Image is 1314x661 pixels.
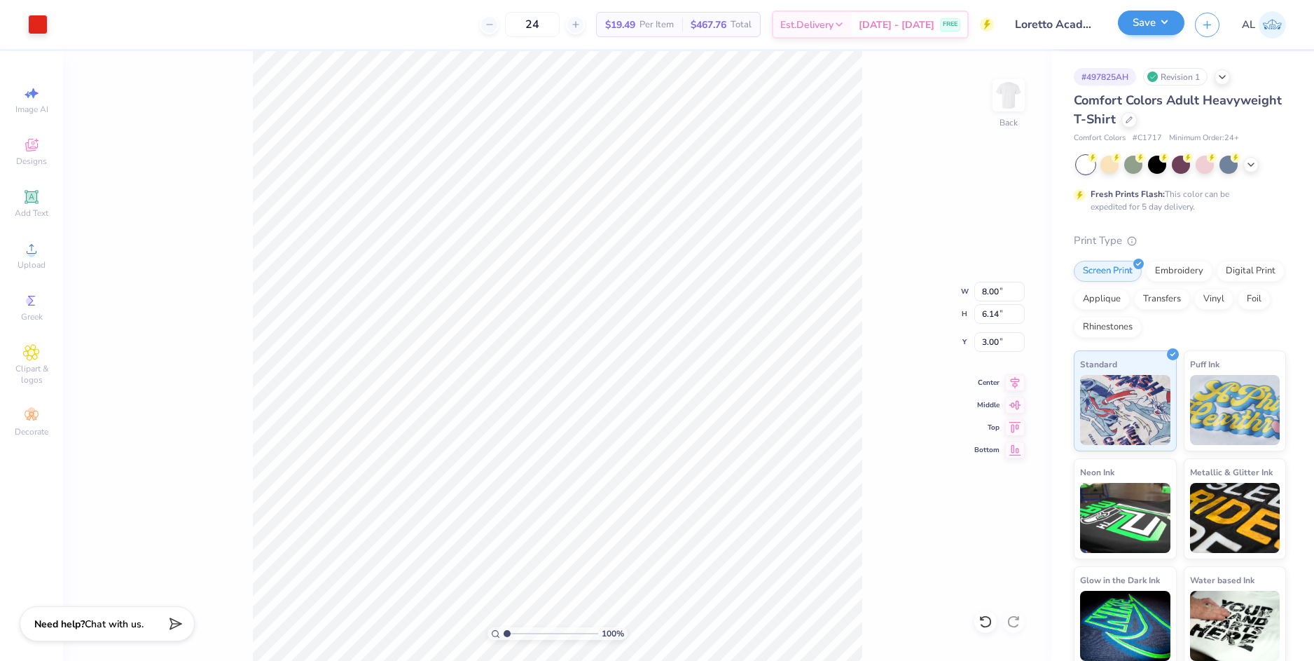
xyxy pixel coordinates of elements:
img: Standard [1080,375,1170,445]
span: Est. Delivery [780,18,834,32]
button: Save [1118,11,1184,35]
span: Greek [21,311,43,322]
span: Designs [16,156,47,167]
img: Back [995,81,1023,109]
input: – – [505,12,560,37]
span: Comfort Colors Adult Heavyweight T-Shirt [1074,92,1282,128]
span: Middle [974,400,1000,410]
div: Digital Print [1217,261,1285,282]
span: Total [731,18,752,32]
span: Standard [1080,357,1117,372]
span: Chat with us. [85,618,144,631]
div: Print Type [1074,233,1286,249]
span: $19.49 [605,18,635,32]
img: Puff Ink [1190,375,1280,445]
img: Neon Ink [1080,483,1170,553]
span: [DATE] - [DATE] [859,18,934,32]
a: AL [1242,11,1286,39]
img: Alyzza Lydia Mae Sobrino [1259,11,1286,39]
div: This color can be expedited for 5 day delivery. [1091,188,1263,213]
img: Metallic & Glitter Ink [1190,483,1280,553]
span: AL [1242,17,1255,33]
div: Transfers [1134,289,1190,310]
img: Water based Ink [1190,591,1280,661]
span: $467.76 [691,18,726,32]
span: Metallic & Glitter Ink [1190,465,1273,479]
div: Rhinestones [1074,317,1142,338]
span: Top [974,423,1000,432]
div: Screen Print [1074,261,1142,282]
span: Minimum Order: 24 + [1169,132,1239,144]
span: Clipart & logos [7,363,56,386]
strong: Need help? [34,618,85,631]
div: # 497825AH [1074,68,1136,86]
span: Water based Ink [1190,573,1254,587]
span: Image AI [15,104,48,115]
span: Bottom [974,445,1000,455]
span: Add Text [15,207,48,219]
span: Neon Ink [1080,465,1114,479]
div: Applique [1074,289,1130,310]
div: Embroidery [1146,261,1212,282]
span: Glow in the Dark Ink [1080,573,1160,587]
div: Back [1000,116,1018,129]
div: Revision 1 [1143,68,1208,86]
span: Center [974,378,1000,388]
span: 100 % [602,627,624,640]
strong: Fresh Prints Flash: [1091,189,1165,200]
span: Decorate [15,426,48,437]
span: Upload [18,259,46,271]
span: Per Item [639,18,674,32]
div: Foil [1238,289,1271,310]
span: Puff Ink [1190,357,1219,372]
span: Comfort Colors [1074,132,1126,144]
div: Vinyl [1194,289,1233,310]
span: FREE [943,20,957,29]
input: Untitled Design [1004,11,1107,39]
img: Glow in the Dark Ink [1080,591,1170,661]
span: # C1717 [1133,132,1162,144]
